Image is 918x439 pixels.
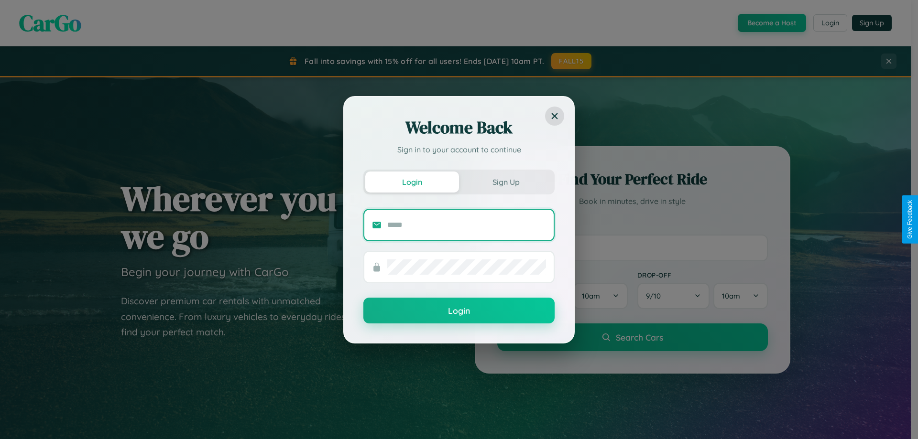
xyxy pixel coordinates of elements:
[459,171,553,193] button: Sign Up
[363,116,555,139] h2: Welcome Back
[363,144,555,155] p: Sign in to your account to continue
[907,200,913,239] div: Give Feedback
[365,171,459,193] button: Login
[363,298,555,323] button: Login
